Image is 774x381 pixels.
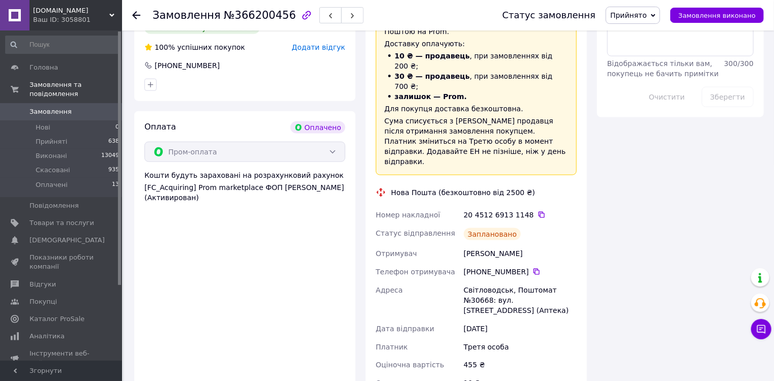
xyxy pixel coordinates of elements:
[670,8,764,23] button: Замовлення виконано
[115,123,119,132] span: 0
[132,10,140,20] div: Повернутися назад
[376,325,434,333] span: Дата відправки
[376,343,408,351] span: Платник
[36,137,67,146] span: Прийняті
[376,361,444,369] span: Оціночна вартість
[376,249,417,258] span: Отримувач
[29,80,122,99] span: Замовлення та повідомлення
[33,15,122,24] div: Ваш ID: 3058801
[144,122,176,132] span: Оплата
[29,201,79,210] span: Повідомлення
[290,121,345,134] div: Оплачено
[464,267,577,277] div: [PHONE_NUMBER]
[224,9,296,21] span: №366200456
[29,236,105,245] span: [DEMOGRAPHIC_DATA]
[751,319,771,339] button: Чат з покупцем
[29,349,94,367] span: Інструменти веб-майстра та SEO
[607,59,719,78] span: Відображається тільки вам, покупець не бачить примітки
[29,314,84,324] span: Каталог ProSale
[724,59,754,68] span: 300 / 300
[464,210,577,220] div: 20 4512 6913 1148
[29,332,65,341] span: Аналітика
[384,51,568,71] li: , при замовленнях від 200 ₴;
[144,182,345,203] div: [FC_Acquiring] Prom marketplace ФОП [PERSON_NAME] (Активирован)
[36,123,50,132] span: Нові
[29,297,57,306] span: Покупці
[29,218,94,228] span: Товари та послуги
[678,12,756,19] span: Замовлення виконано
[36,180,68,189] span: Оплачені
[154,60,221,71] div: [PHONE_NUMBER]
[101,151,119,161] span: 13049
[376,268,455,276] span: Телефон отримувача
[384,71,568,91] li: , при замовленнях від 700 ₴;
[29,253,94,271] span: Показники роботи компанії
[112,180,119,189] span: 13
[462,320,579,338] div: [DATE]
[610,11,647,19] span: Прийнято
[33,6,109,15] span: ApiMag.com.ua
[5,36,120,54] input: Пошук
[29,280,56,289] span: Відгуки
[36,151,67,161] span: Виконані
[462,244,579,263] div: [PERSON_NAME]
[292,43,345,51] span: Додати відгук
[464,228,521,240] div: Заплановано
[29,107,72,116] span: Замовлення
[108,166,119,175] span: 935
[384,116,568,167] div: Сума списується з [PERSON_NAME] продавця після отримання замовлення покупцем. Платник зміниться н...
[395,92,467,101] span: залишок — Prom.
[384,39,568,49] div: Доставку оплачують:
[155,43,175,51] span: 100%
[376,211,440,219] span: Номер накладної
[29,63,58,72] span: Головна
[395,52,470,60] span: 10 ₴ — продавець
[384,104,568,114] div: Для покупця доставка безкоштовна.
[376,229,455,237] span: Статус відправлення
[389,187,538,198] div: Нова Пошта (безкоштовно від 2500 ₴)
[376,286,403,294] span: Адреса
[462,281,579,320] div: Світловодськ, Поштомат №30668: вул. [STREET_ADDRESS] (Аптека)
[108,137,119,146] span: 638
[36,166,70,175] span: Скасовані
[144,170,345,203] div: Кошти будуть зараховані на розрахунковий рахунок
[462,356,579,374] div: 455 ₴
[502,10,596,20] div: Статус замовлення
[395,72,470,80] span: 30 ₴ — продавець
[462,338,579,356] div: Третя особа
[144,42,245,52] div: успішних покупок
[153,9,221,21] span: Замовлення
